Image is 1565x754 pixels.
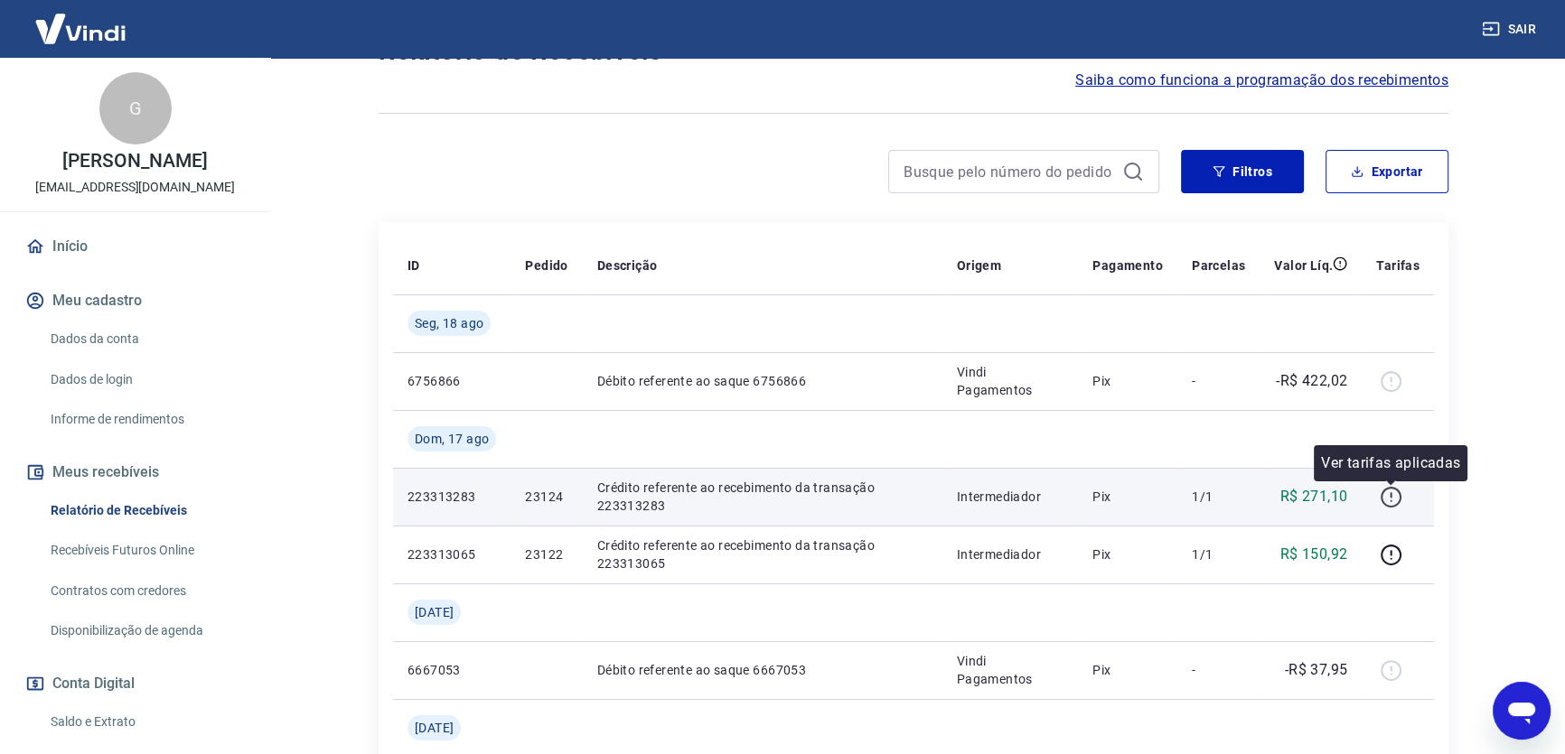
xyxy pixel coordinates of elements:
[597,661,928,679] p: Débito referente ao saque 6667053
[408,488,496,506] p: 223313283
[1192,488,1245,506] p: 1/1
[1181,150,1304,193] button: Filtros
[408,661,496,679] p: 6667053
[1192,545,1245,563] p: 1/1
[1285,659,1348,681] p: -R$ 37,95
[1478,13,1543,46] button: Sair
[1274,256,1333,275] p: Valor Líq.
[597,372,928,390] p: Débito referente ao saque 6756866
[43,612,248,649] a: Disponibilização de agenda
[1192,661,1245,679] p: -
[43,492,248,529] a: Relatório de Recebíveis
[415,430,489,448] span: Dom, 17 ago
[1276,370,1347,392] p: -R$ 422,02
[1092,661,1163,679] p: Pix
[525,545,567,563] p: 23122
[415,603,454,621] span: [DATE]
[957,545,1064,563] p: Intermediador
[957,488,1064,506] p: Intermediador
[1280,486,1348,507] p: R$ 271,10
[22,227,248,266] a: Início
[1321,452,1460,474] p: Ver tarifas aplicadas
[525,256,567,275] p: Pedido
[1075,70,1448,91] a: Saiba como funciona a programação dos recebimentos
[904,158,1115,185] input: Busque pelo número do pedido
[1192,372,1245,390] p: -
[43,572,248,610] a: Contratos com credores
[1092,488,1163,506] p: Pix
[1493,682,1551,740] iframe: Botão para abrir a janela de mensagens, conversa em andamento
[1192,256,1245,275] p: Parcelas
[957,652,1064,688] p: Vindi Pagamentos
[1326,150,1448,193] button: Exportar
[597,536,928,572] p: Crédito referente ao recebimento da transação 223313065
[43,321,248,358] a: Dados da conta
[525,488,567,506] p: 23124
[43,401,248,438] a: Informe de rendimentos
[408,545,496,563] p: 223313065
[43,361,248,398] a: Dados de login
[43,703,248,740] a: Saldo e Extrato
[597,256,658,275] p: Descrição
[1280,544,1348,565] p: R$ 150,92
[408,372,496,390] p: 6756866
[22,452,248,492] button: Meus recebíveis
[1092,372,1163,390] p: Pix
[22,664,248,703] button: Conta Digital
[62,152,207,171] p: [PERSON_NAME]
[957,256,1001,275] p: Origem
[99,72,172,144] div: G
[43,532,248,569] a: Recebíveis Futuros Online
[22,281,248,321] button: Meu cadastro
[1092,256,1163,275] p: Pagamento
[957,363,1064,399] p: Vindi Pagamentos
[35,178,235,197] p: [EMAIL_ADDRESS][DOMAIN_NAME]
[408,256,420,275] p: ID
[1376,256,1420,275] p: Tarifas
[415,314,483,332] span: Seg, 18 ago
[1092,545,1163,563] p: Pix
[22,1,139,56] img: Vindi
[415,719,454,737] span: [DATE]
[597,479,928,515] p: Crédito referente ao recebimento da transação 223313283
